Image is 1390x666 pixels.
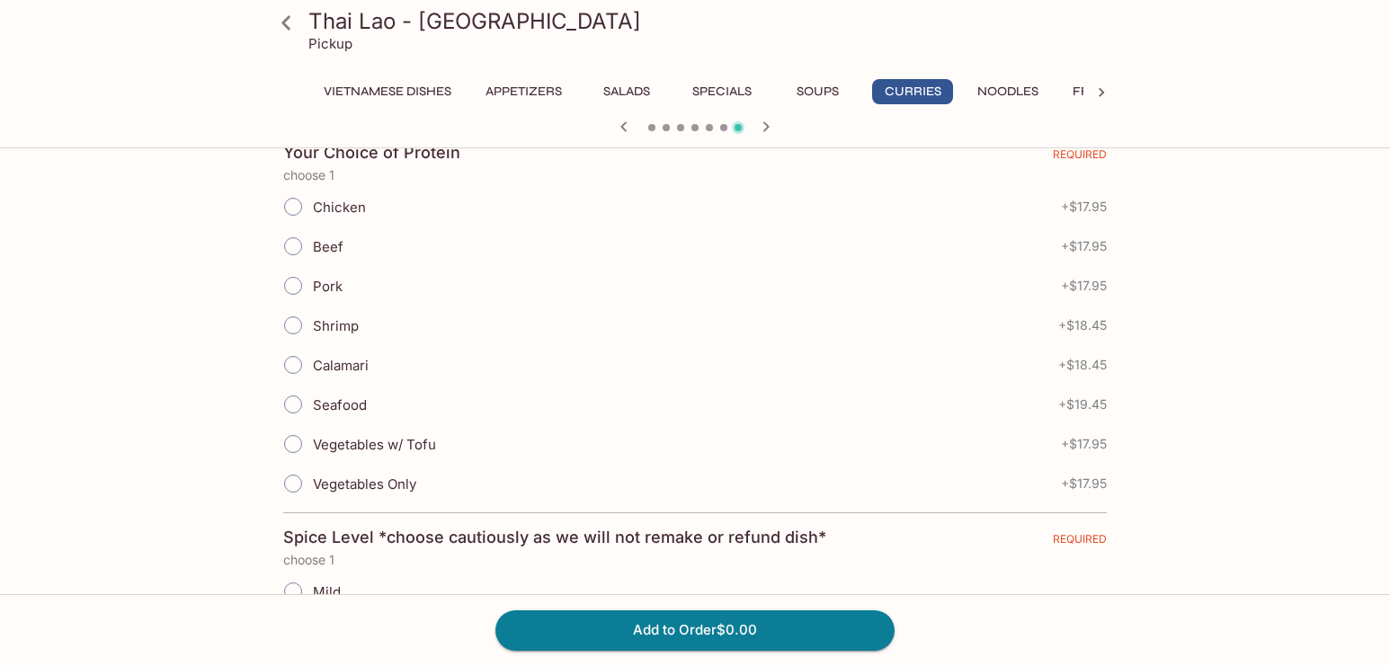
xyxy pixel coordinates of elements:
span: + $19.45 [1058,397,1107,412]
span: Mild [313,583,341,600]
h4: Spice Level *choose cautiously as we will not remake or refund dish* [283,528,826,547]
button: Salads [586,79,667,104]
button: Curries [872,79,953,104]
button: Add to Order$0.00 [495,610,895,650]
button: Vietnamese Dishes [314,79,461,104]
span: REQUIRED [1053,147,1107,168]
h4: Your Choice of Protein [283,143,460,163]
button: Soups [777,79,858,104]
span: Beef [313,238,343,255]
span: Chicken [313,199,366,216]
span: Pork [313,278,343,295]
span: Vegetables w/ Tofu [313,436,436,453]
button: Appetizers [476,79,572,104]
button: Fried Rice [1063,79,1154,104]
span: REQUIRED [1053,532,1107,553]
span: + $17.95 [1061,239,1107,253]
h3: Thai Lao - [GEOGRAPHIC_DATA] [308,7,1112,35]
span: Seafood [313,396,367,413]
span: + $17.95 [1061,476,1107,491]
span: + $17.95 [1061,279,1107,293]
button: Noodles [967,79,1048,104]
span: + $18.45 [1058,318,1107,333]
button: Specials [682,79,762,104]
span: Vegetables Only [313,475,416,493]
p: Pickup [308,35,352,52]
span: + $17.95 [1061,200,1107,214]
span: Shrimp [313,317,359,334]
span: Calamari [313,357,369,374]
p: choose 1 [283,553,1107,567]
span: + $18.45 [1058,358,1107,372]
span: + $17.95 [1061,437,1107,451]
p: choose 1 [283,168,1107,182]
